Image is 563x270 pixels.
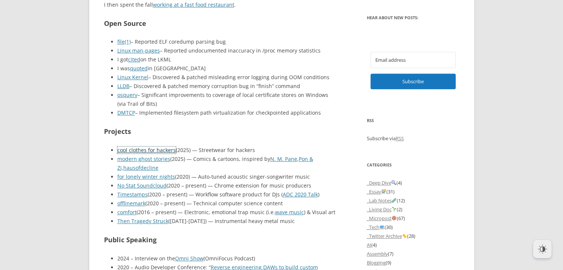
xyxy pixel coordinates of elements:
[104,0,335,9] p: I then spent the fall .
[117,199,335,208] li: (2020 – present) — Technical computer science content
[117,74,148,81] a: Linux Kernel
[117,37,335,46] li: – Reported ELF coredump parsing bug
[153,1,234,8] a: working at a fast food restaurant
[270,155,297,162] a: N. M. Pane
[379,225,384,229] img: 💻
[117,191,148,198] a: Timestamps
[117,217,168,225] a: Then Tragedy Struck
[117,73,335,82] li: – Discovered & patched misleading error logging during OOM conditions
[283,191,318,198] a: ADC 2020 Talk
[130,82,300,90] span: – Discovered & patched memory corruption bug in “finish” command
[117,209,137,216] a: comfort
[128,56,140,63] a: cited
[367,197,397,204] a: _Lab Notes
[402,233,407,238] img: 🐤
[117,208,335,217] li: (2016 – present) — Electronic, emotional trap music (i.e. ) & Visual art
[367,134,459,143] p: Subscribe via
[104,126,335,137] h2: Projects
[367,187,459,196] li: (31)
[367,179,397,186] a: _Deep Dive
[367,233,408,239] a: _Twitter Archive
[367,178,459,187] li: (4)
[367,249,459,258] li: (7)
[117,91,137,98] a: osquery
[104,234,335,245] h2: Public Speaking
[381,189,386,194] img: 📝
[117,38,131,45] a: file(1)
[117,182,167,189] a: No Stat Soundcloud
[367,188,387,195] a: _Essay
[104,18,335,29] h2: Open Source
[367,116,459,125] h3: RSS
[117,200,145,207] a: offlinemark
[367,232,459,240] li: (28)
[367,250,388,257] a: Assembly
[367,205,459,214] li: (2)
[117,91,335,108] li: – Significant improvements to coverage of local certificate stores on Windows (via Trail of Bits)
[117,55,335,64] li: I got on the LKML
[117,82,130,90] a: LLDB
[130,65,148,72] a: quoted
[367,240,459,249] li: (4)
[367,242,371,248] a: AI
[175,255,204,262] a: Omni Show
[367,258,459,267] li: (9)
[117,173,175,180] a: for lonely winter nights
[367,215,397,222] a: _Micropost
[117,64,335,73] li: I was in [GEOGRAPHIC_DATA]
[117,254,335,263] li: 2024 – Interview on the (OmniFocus Podcast)
[117,47,160,54] a: Linux man-pages
[117,146,176,153] a: cool clothes for hackers
[123,164,158,171] a: hausofdecline
[371,52,456,68] input: Email address
[367,214,459,223] li: (67)
[367,206,397,213] a: _Living Doc
[371,74,456,89] button: Subscribe
[117,155,313,171] a: Pon & Zi
[392,207,396,212] img: 🌱
[117,146,335,155] li: (2025) — Streetwear for hackers
[117,190,335,199] li: (2020 – present) — Workflow software product for DJs ( )
[275,209,304,216] a: wave music
[117,181,335,190] li: (2020 – present) — Chrome extension for music producers
[367,259,386,266] a: Blogging
[117,172,335,181] li: (2020) — Auto-tuned acoustic singer-songwriter music
[391,180,396,185] img: 🔍
[392,198,396,203] img: 🧪
[117,46,335,55] li: – Reported undocumented inaccuracy in /proc memory statistics
[117,155,170,162] a: modern ghost stories
[367,13,459,22] h3: Hear about new posts:
[392,216,396,220] img: 🍪
[367,224,385,230] a: _Tech
[117,217,335,226] li: ([DATE]-[DATE]) — Instrumental heavy metal music
[117,109,135,116] a: DMTCP
[367,223,459,232] li: (30)
[117,155,335,172] li: (2025) — Comics & cartoons, inspired by , ,
[367,161,459,169] h3: Categories
[117,108,335,117] li: – Implemented filesystem path virtualization for checkpointed applications
[367,196,459,205] li: (12)
[396,135,404,142] a: RSS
